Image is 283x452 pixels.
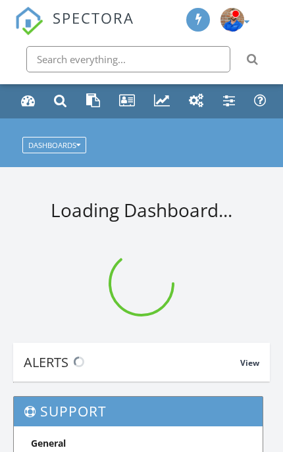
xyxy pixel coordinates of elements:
h3: Support [14,397,263,427]
a: Templates [82,89,105,114]
img: The Best Home Inspection Software - Spectora [14,7,43,36]
input: Search everything... [26,46,230,72]
a: Dashboard [16,89,40,114]
strong: General [31,437,66,449]
img: 4l4a1640.jpg [220,8,244,32]
a: Automations (Advanced) [184,89,209,114]
button: Dashboards [22,137,86,153]
a: Inspections [49,89,72,114]
a: Support Center [249,89,271,114]
a: Settings [219,89,240,114]
div: Alerts [24,353,240,371]
div: Dashboards [28,141,80,149]
a: Metrics [149,89,175,114]
a: SPECTORA [14,19,134,45]
a: Contacts [115,89,140,114]
span: SPECTORA [53,7,134,28]
span: View [240,357,259,368]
